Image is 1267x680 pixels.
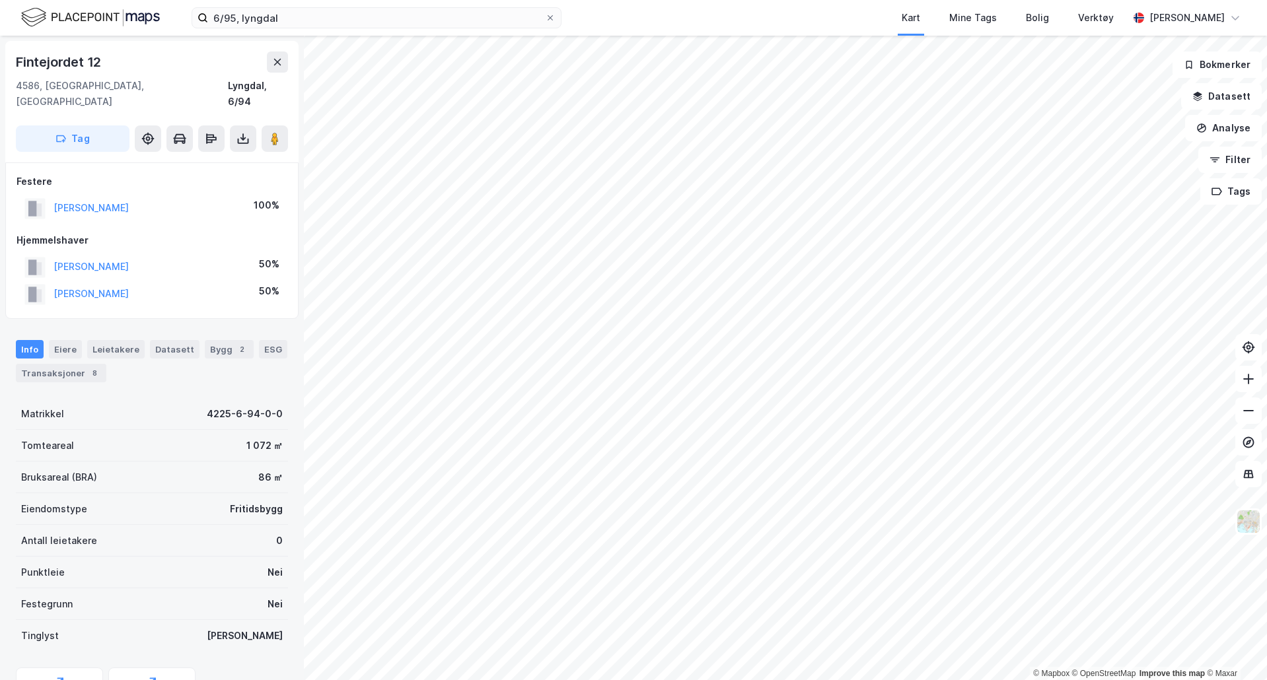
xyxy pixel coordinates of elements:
div: Punktleie [21,564,65,580]
div: Matrikkel [21,406,64,422]
div: 100% [254,197,279,213]
button: Bokmerker [1173,51,1262,78]
div: 2 [235,343,248,356]
div: Kart [902,10,920,26]
button: Filter [1198,147,1262,173]
div: Fritidsbygg [230,501,283,517]
div: Verktøy [1078,10,1114,26]
div: Kontrollprogram for chat [1201,617,1267,680]
div: Info [16,340,44,358]
button: Tag [16,125,129,152]
img: logo.f888ab2527a4732fd821a326f86c7f29.svg [21,6,160,29]
input: Søk på adresse, matrikkel, gårdeiere, leietakere eller personer [208,8,545,28]
div: Bruksareal (BRA) [21,469,97,485]
div: Nei [268,564,283,580]
button: Datasett [1181,83,1262,110]
a: OpenStreetMap [1072,669,1136,678]
div: 4225-6-94-0-0 [207,406,283,422]
div: ESG [259,340,287,358]
div: Eiendomstype [21,501,87,517]
a: Mapbox [1033,669,1069,678]
div: Lyngdal, 6/94 [228,78,288,110]
div: Bolig [1026,10,1049,26]
div: 4586, [GEOGRAPHIC_DATA], [GEOGRAPHIC_DATA] [16,78,228,110]
div: 86 ㎡ [258,469,283,485]
div: Mine Tags [949,10,997,26]
div: Hjemmelshaver [17,232,287,248]
div: [PERSON_NAME] [207,628,283,644]
div: Datasett [150,340,199,358]
div: Festere [17,174,287,189]
img: Z [1236,509,1261,534]
div: 0 [276,533,283,549]
button: Analyse [1185,115,1262,141]
button: Tags [1200,178,1262,205]
div: 50% [259,283,279,299]
div: Bygg [205,340,254,358]
div: 8 [88,366,101,380]
div: Fintejordet 12 [16,51,104,73]
div: Antall leietakere [21,533,97,549]
iframe: Chat Widget [1201,617,1267,680]
div: Tinglyst [21,628,59,644]
div: [PERSON_NAME] [1149,10,1225,26]
div: Leietakere [87,340,145,358]
div: Eiere [49,340,82,358]
div: 50% [259,256,279,272]
div: Nei [268,596,283,612]
div: Festegrunn [21,596,73,612]
div: 1 072 ㎡ [246,438,283,454]
a: Improve this map [1140,669,1205,678]
div: Transaksjoner [16,364,106,382]
div: Tomteareal [21,438,74,454]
